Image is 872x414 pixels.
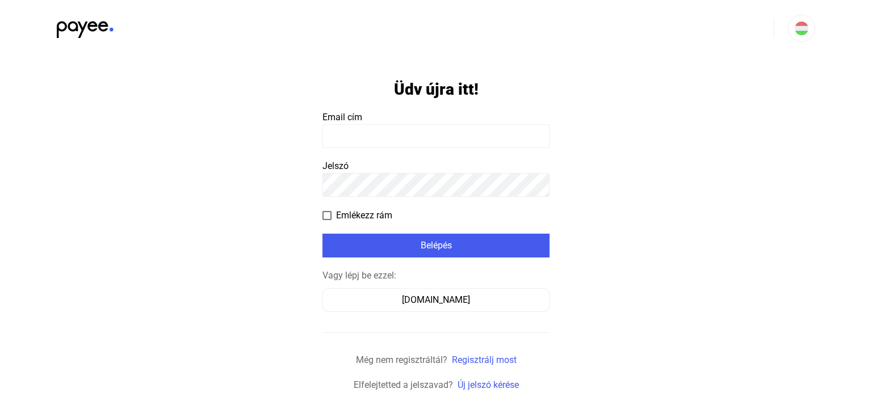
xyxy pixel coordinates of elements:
[394,79,479,99] h1: Üdv újra itt!
[795,22,808,35] img: HU
[322,288,550,312] button: [DOMAIN_NAME]
[452,354,517,365] a: Regisztrálj most
[356,354,447,365] span: Még nem regisztráltál?
[322,294,550,305] a: [DOMAIN_NAME]
[458,379,519,390] a: Új jelszó kérése
[326,239,546,252] div: Belépés
[322,160,349,171] span: Jelszó
[326,293,546,307] div: [DOMAIN_NAME]
[322,112,362,122] span: Email cím
[354,379,453,390] span: Elfelejtetted a jelszavad?
[322,269,550,282] div: Vagy lépj be ezzel:
[322,234,550,257] button: Belépés
[336,209,392,222] span: Emlékezz rám
[788,15,815,42] button: HU
[57,15,114,38] img: black-payee-blue-dot.svg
